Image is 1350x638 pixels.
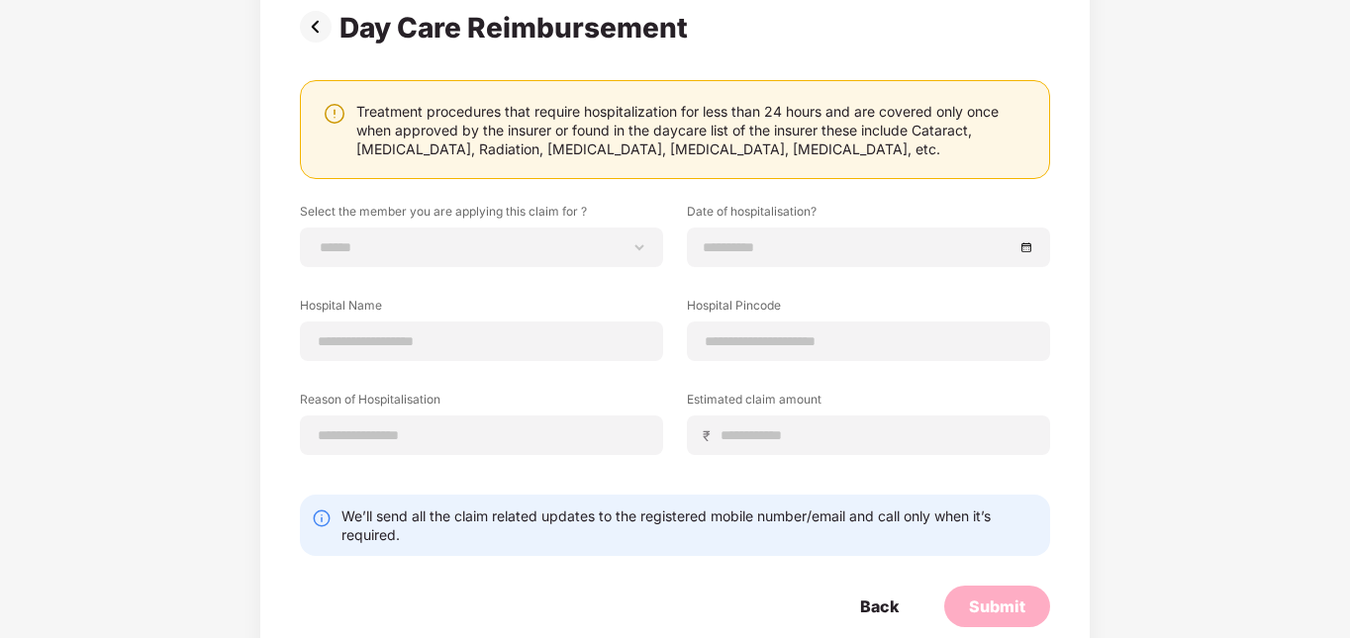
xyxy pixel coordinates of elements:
[300,203,663,228] label: Select the member you are applying this claim for ?
[687,203,1050,228] label: Date of hospitalisation?
[969,595,1025,617] div: Submit
[703,426,719,445] span: ₹
[356,102,1029,158] div: Treatment procedures that require hospitalization for less than 24 hours and are covered only onc...
[687,391,1050,415] label: Estimated claim amount
[300,297,663,321] label: Hospital Name
[687,297,1050,321] label: Hospital Pincode
[339,11,696,45] div: Day Care Reimbursement
[300,11,339,43] img: svg+xml;base64,PHN2ZyBpZD0iUHJldi0zMngzMiIgeG1sbnM9Imh0dHA6Ly93d3cudzMub3JnLzIwMDAvc3ZnIiB3aWR0aD...
[341,506,1038,544] div: We’ll send all the claim related updates to the registered mobile number/email and call only when...
[312,508,332,528] img: svg+xml;base64,PHN2ZyBpZD0iSW5mby0yMHgyMCIgeG1sbnM9Imh0dHA6Ly93d3cudzMub3JnLzIwMDAvc3ZnIiB3aWR0aD...
[860,595,899,617] div: Back
[300,391,663,415] label: Reason of Hospitalisation
[323,102,346,126] img: svg+xml;base64,PHN2ZyBpZD0iV2FybmluZ18tXzI0eDI0IiBkYXRhLW5hbWU9Ildhcm5pbmcgLSAyNHgyNCIgeG1sbnM9Im...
